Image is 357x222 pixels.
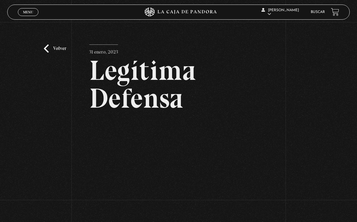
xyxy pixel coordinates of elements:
[89,44,118,57] p: 31 enero, 2023
[21,15,35,19] span: Cerrar
[44,44,66,53] a: Volver
[261,8,299,16] span: [PERSON_NAME]
[331,8,339,16] a: View your shopping cart
[23,10,33,14] span: Menu
[311,10,325,14] a: Buscar
[89,57,267,112] h2: Legítima Defensa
